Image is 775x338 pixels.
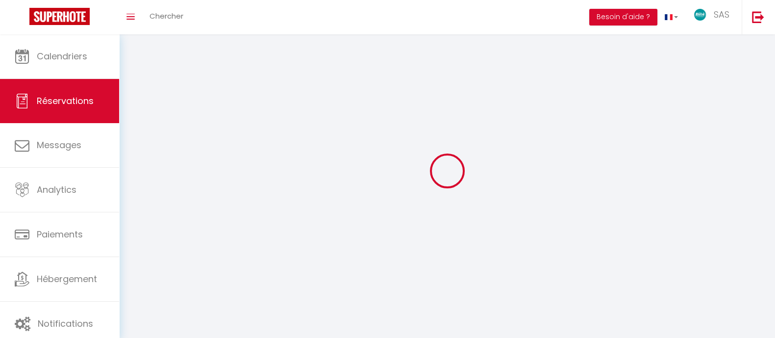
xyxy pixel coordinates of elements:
[38,317,93,330] span: Notifications
[37,50,87,62] span: Calendriers
[37,228,83,240] span: Paiements
[589,9,657,26] button: Besoin d'aide ?
[752,11,764,23] img: logout
[37,95,94,107] span: Réservations
[714,8,729,21] span: SAS
[37,183,76,196] span: Analytics
[150,11,183,21] span: Chercher
[37,273,97,285] span: Hébergement
[8,4,37,33] button: Ouvrir le widget de chat LiveChat
[693,9,707,21] img: ...
[29,8,90,25] img: Super Booking
[37,139,81,151] span: Messages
